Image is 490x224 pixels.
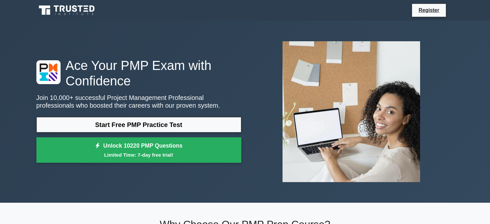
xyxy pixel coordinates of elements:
[36,117,241,132] a: Start Free PMP Practice Test
[36,137,241,163] a: Unlock 10220 PMP QuestionsLimited Time: 7-day free trial!
[44,151,233,159] small: Limited Time: 7-day free trial!
[36,94,241,109] p: Join 10,000+ successful Project Management Professional professionals who boosted their careers w...
[415,6,443,14] a: Register
[36,58,241,89] h1: Ace Your PMP Exam with Confidence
